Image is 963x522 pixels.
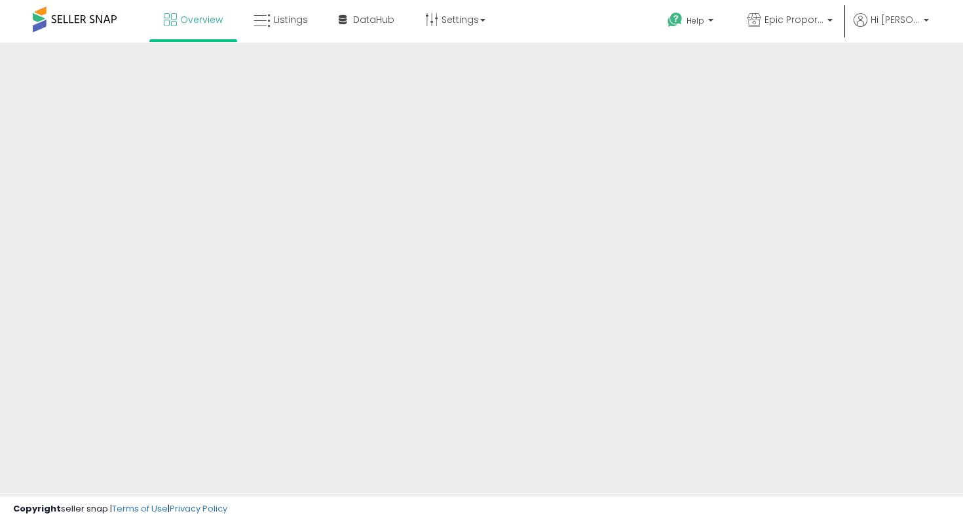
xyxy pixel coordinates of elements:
i: Get Help [667,12,683,28]
strong: Copyright [13,502,61,515]
span: Help [687,15,704,26]
span: Epic Proportions [765,13,823,26]
a: Help [657,2,727,43]
span: Listings [274,13,308,26]
a: Terms of Use [112,502,168,515]
div: seller snap | | [13,503,227,515]
span: Hi [PERSON_NAME] [871,13,920,26]
a: Hi [PERSON_NAME] [854,13,929,43]
span: Overview [180,13,223,26]
span: DataHub [353,13,394,26]
a: Privacy Policy [170,502,227,515]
